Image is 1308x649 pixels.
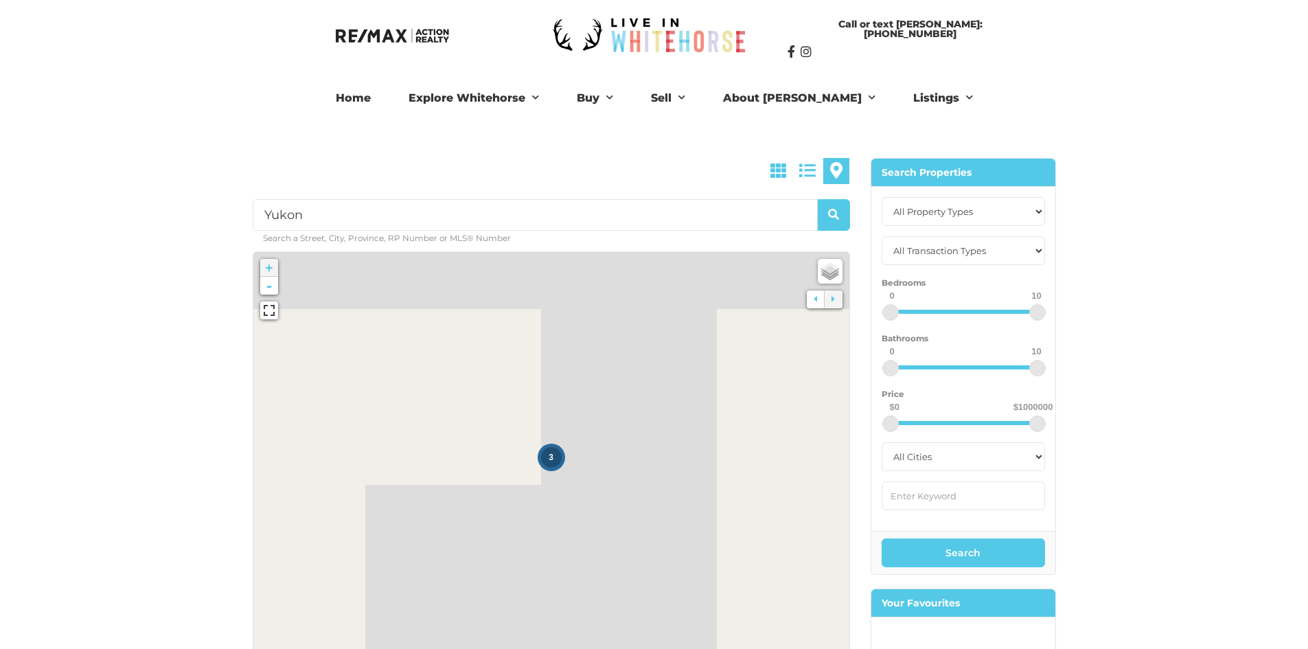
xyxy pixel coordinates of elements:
[801,19,1020,38] span: Call or text [PERSON_NAME]: [PHONE_NUMBER]
[882,538,1045,567] button: Search
[325,84,381,112] a: Home
[818,259,842,284] a: Layers
[890,291,895,300] div: 0
[890,347,895,356] div: 0
[788,12,1033,45] a: Call or text [PERSON_NAME]: [PHONE_NUMBER]
[882,166,972,179] strong: Search Properties
[641,84,696,112] a: Sell
[277,84,1032,112] nav: Menu
[882,389,904,399] small: Price
[882,597,960,609] strong: Your Favourites
[263,233,511,243] small: Search a Street, City, Province, RP Number or MLS® Number
[882,333,928,343] small: Bathrooms
[1013,402,1053,411] div: $1000000
[398,84,549,112] a: Explore Whitehorse
[890,402,899,411] div: $0
[1031,347,1041,356] div: 10
[566,84,623,112] a: Buy
[713,84,886,112] a: About [PERSON_NAME]
[260,259,278,277] a: +
[882,277,926,288] small: Bedrooms
[260,301,278,319] a: View Fullscreen
[260,277,278,295] a: -
[1031,291,1041,300] div: 10
[903,84,983,112] a: Listings
[549,453,553,462] span: 3
[882,481,1045,510] input: Enter Keyword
